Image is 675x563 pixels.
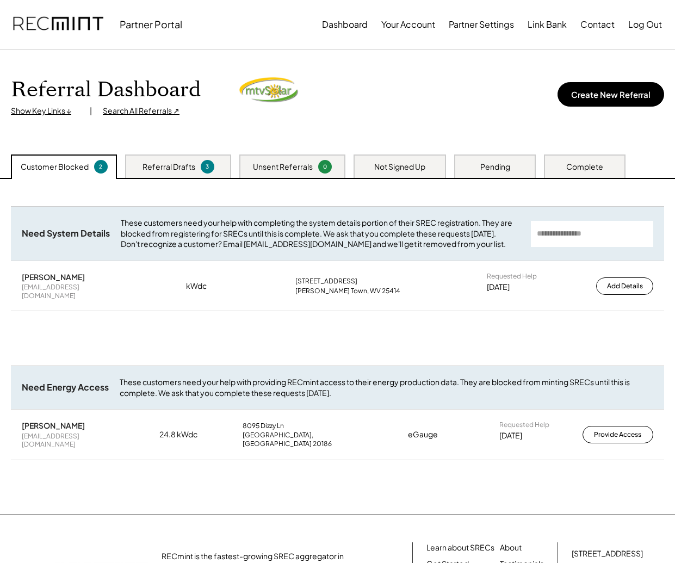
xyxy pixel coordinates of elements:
button: Partner Settings [449,14,514,35]
div: Unsent Referrals [253,162,313,172]
div: [DATE] [487,282,510,293]
div: [PERSON_NAME] [22,420,120,430]
div: Referral Drafts [143,162,195,172]
button: Add Details [596,277,653,295]
div: Need System Details [22,228,110,239]
div: Not Signed Up [374,162,425,172]
div: [STREET_ADDRESS] [572,548,643,559]
button: Your Account [381,14,435,35]
div: [PERSON_NAME] [22,272,85,282]
div: Requested Help [499,420,549,429]
button: Contact [580,14,615,35]
button: Dashboard [322,14,368,35]
div: kWdc [186,281,240,292]
div: Requested Help [487,272,537,281]
div: [GEOGRAPHIC_DATA], [GEOGRAPHIC_DATA] 20186 [243,431,379,448]
div: Search All Referrals ↗ [103,106,179,116]
div: [DATE] [499,430,522,441]
div: 24.8 kWdc [159,429,214,440]
div: 3 [202,163,213,171]
div: Complete [566,162,603,172]
div: [EMAIL_ADDRESS][DOMAIN_NAME] [22,283,131,300]
div: 8095 Dizzy Ln [243,422,379,430]
div: 0 [320,163,330,171]
a: About [500,542,522,553]
a: Learn about SRECs [426,542,494,553]
img: recmint-logotype%403x.png [13,6,103,43]
div: Customer Blocked [21,162,89,172]
div: Partner Portal [120,18,182,30]
div: eGauge [408,429,470,440]
div: Pending [480,162,510,172]
div: Show Key Links ↓ [11,106,79,116]
div: | [90,106,92,116]
div: These customers need your help with completing the system details portion of their SREC registrat... [121,218,520,250]
div: [STREET_ADDRESS] [295,277,357,286]
button: Create New Referral [558,82,664,107]
div: Need Energy Access [22,382,109,393]
div: 2 [96,163,106,171]
div: These customers need your help with providing RECmint access to their energy production data. The... [120,377,653,398]
div: [EMAIL_ADDRESS][DOMAIN_NAME] [22,432,131,449]
button: Provide Access [583,426,653,443]
button: Log Out [628,14,662,35]
button: Link Bank [528,14,567,35]
div: [PERSON_NAME] Town, WV 25414 [295,287,400,295]
img: MTVSolarLogo.png [239,77,299,103]
h1: Referral Dashboard [11,77,201,103]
